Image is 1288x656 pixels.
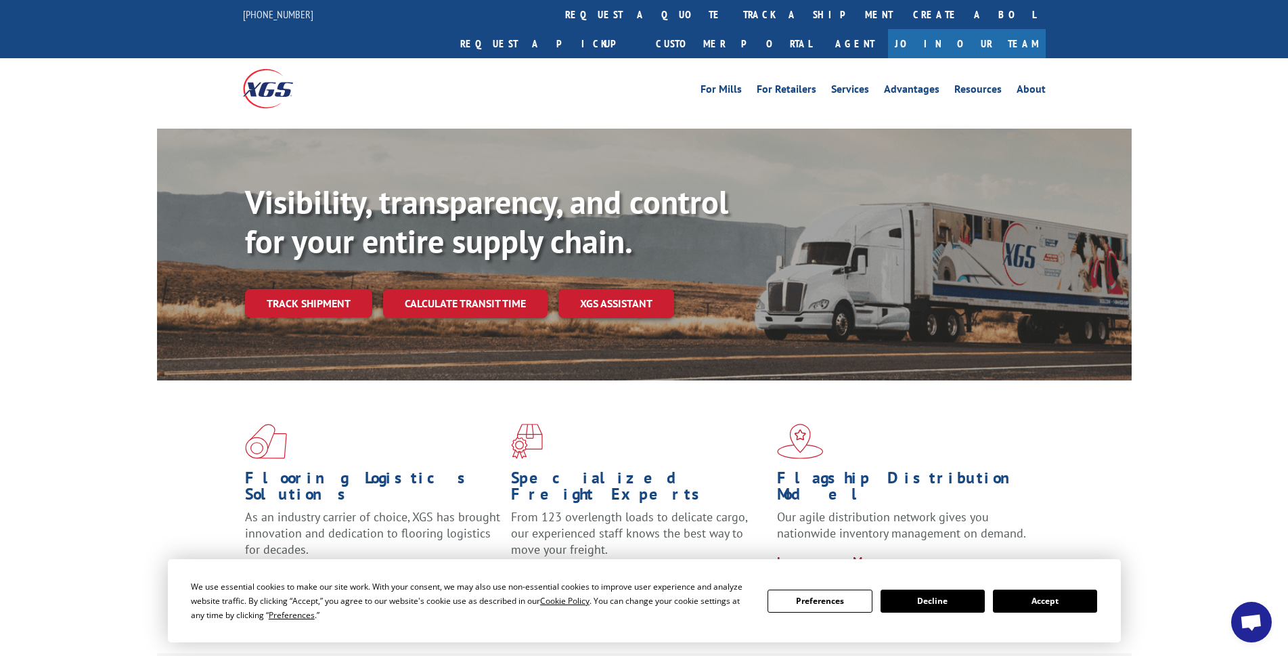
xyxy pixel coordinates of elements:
img: xgs-icon-total-supply-chain-intelligence-red [245,424,287,459]
p: From 123 overlength loads to delicate cargo, our experienced staff knows the best way to move you... [511,509,767,569]
a: About [1017,84,1046,99]
button: Accept [993,590,1097,613]
a: Join Our Team [888,29,1046,58]
span: Preferences [269,609,315,621]
a: For Retailers [757,84,816,99]
span: Our agile distribution network gives you nationwide inventory management on demand. [777,509,1026,541]
a: Request a pickup [450,29,646,58]
div: We use essential cookies to make our site work. With your consent, we may also use non-essential ... [191,580,751,622]
span: Cookie Policy [540,595,590,607]
a: [PHONE_NUMBER] [243,7,313,21]
a: Calculate transit time [383,289,548,318]
a: Resources [954,84,1002,99]
a: Learn More > [777,554,946,569]
h1: Specialized Freight Experts [511,470,767,509]
a: Agent [822,29,888,58]
a: Open chat [1231,602,1272,642]
span: As an industry carrier of choice, XGS has brought innovation and dedication to flooring logistics... [245,509,500,557]
h1: Flagship Distribution Model [777,470,1033,509]
button: Decline [881,590,985,613]
div: Cookie Consent Prompt [168,559,1121,642]
button: Preferences [768,590,872,613]
b: Visibility, transparency, and control for your entire supply chain. [245,181,728,262]
a: XGS ASSISTANT [558,289,674,318]
img: xgs-icon-focused-on-flooring-red [511,424,543,459]
img: xgs-icon-flagship-distribution-model-red [777,424,824,459]
a: Track shipment [245,289,372,318]
a: Advantages [884,84,939,99]
a: Customer Portal [646,29,822,58]
h1: Flooring Logistics Solutions [245,470,501,509]
a: For Mills [701,84,742,99]
a: Services [831,84,869,99]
